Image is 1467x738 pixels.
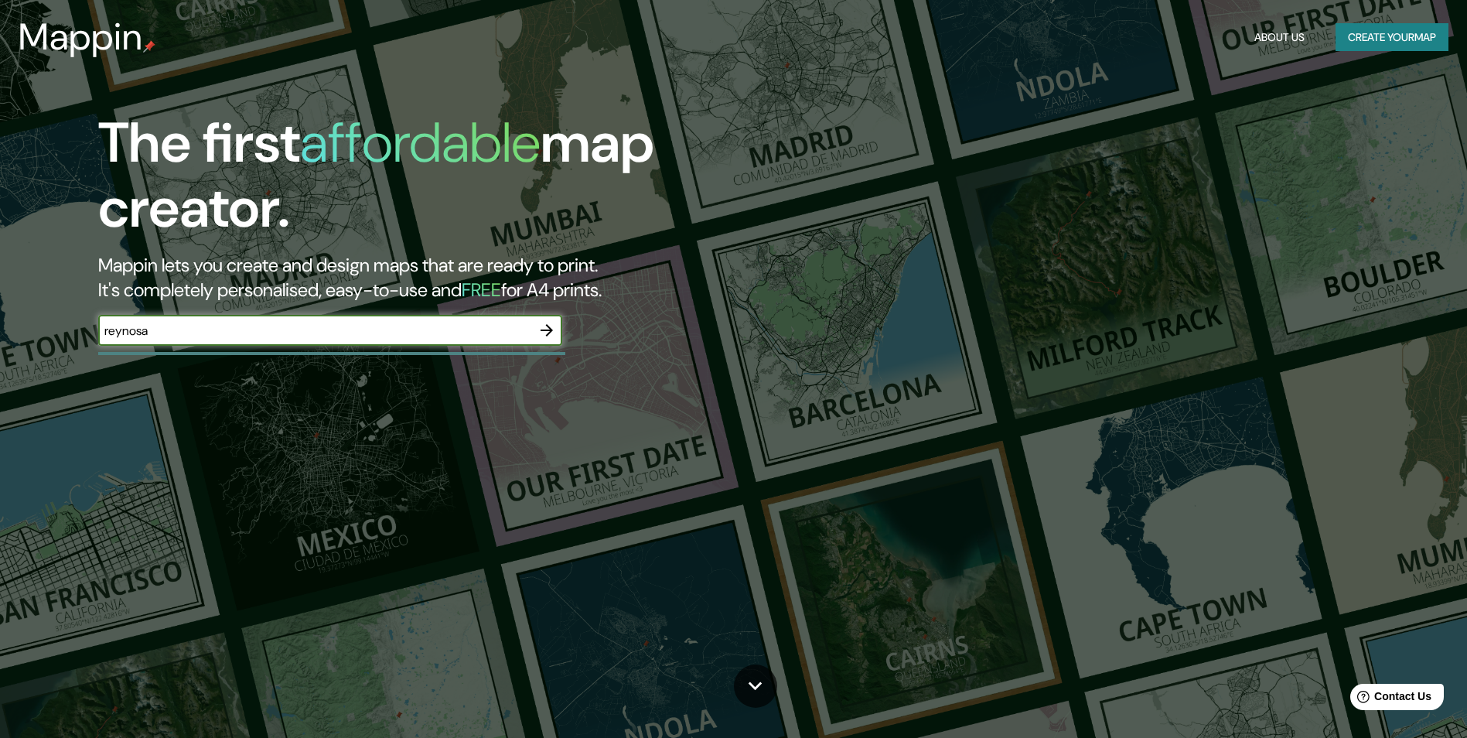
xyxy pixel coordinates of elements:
[143,40,155,53] img: mappin-pin
[300,107,541,179] h1: affordable
[462,278,501,302] h5: FREE
[1336,23,1448,52] button: Create yourmap
[1248,23,1311,52] button: About Us
[98,111,832,253] h1: The first map creator.
[98,253,832,302] h2: Mappin lets you create and design maps that are ready to print. It's completely personalised, eas...
[19,15,143,59] h3: Mappin
[98,322,531,340] input: Choose your favourite place
[1329,678,1450,721] iframe: Help widget launcher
